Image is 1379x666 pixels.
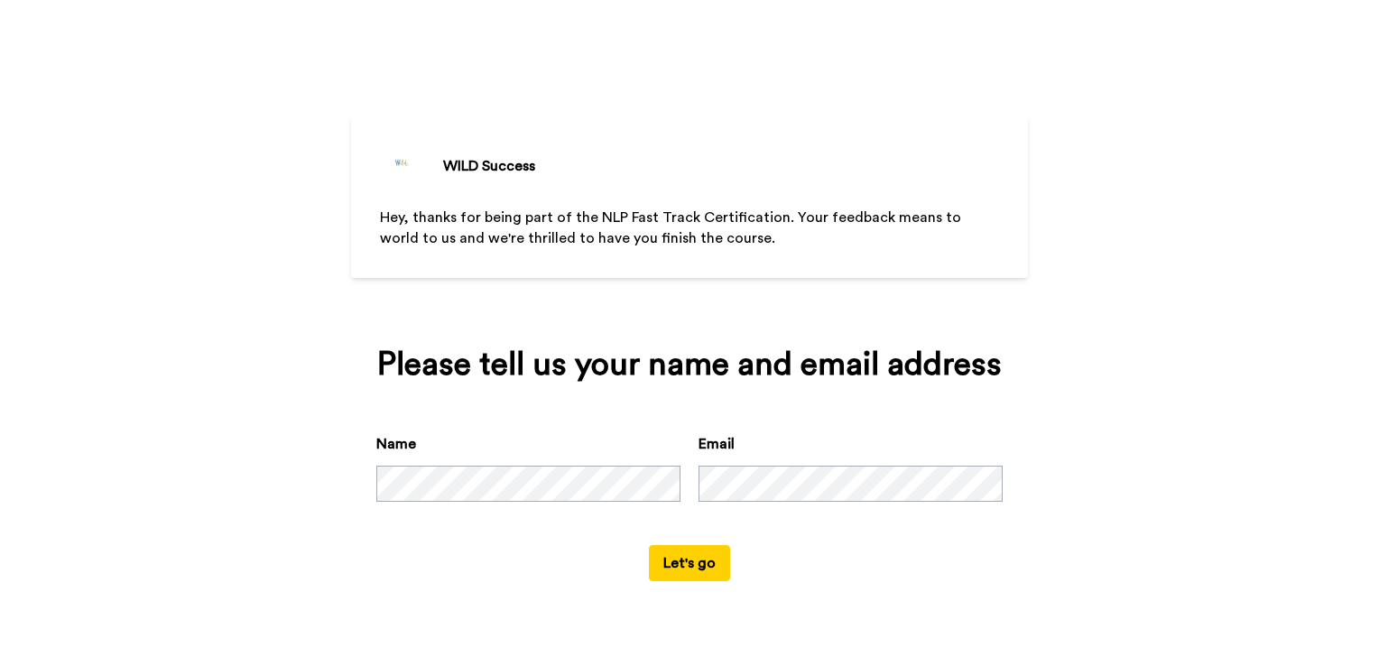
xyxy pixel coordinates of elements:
[443,155,535,177] div: WILD Success
[699,433,735,455] label: Email
[380,210,965,245] span: Hey, thanks for being part of the NLP Fast Track Certification. Your feedback means to world to u...
[649,545,730,581] button: Let's go
[376,433,416,455] label: Name
[376,347,1003,383] div: Please tell us your name and email address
